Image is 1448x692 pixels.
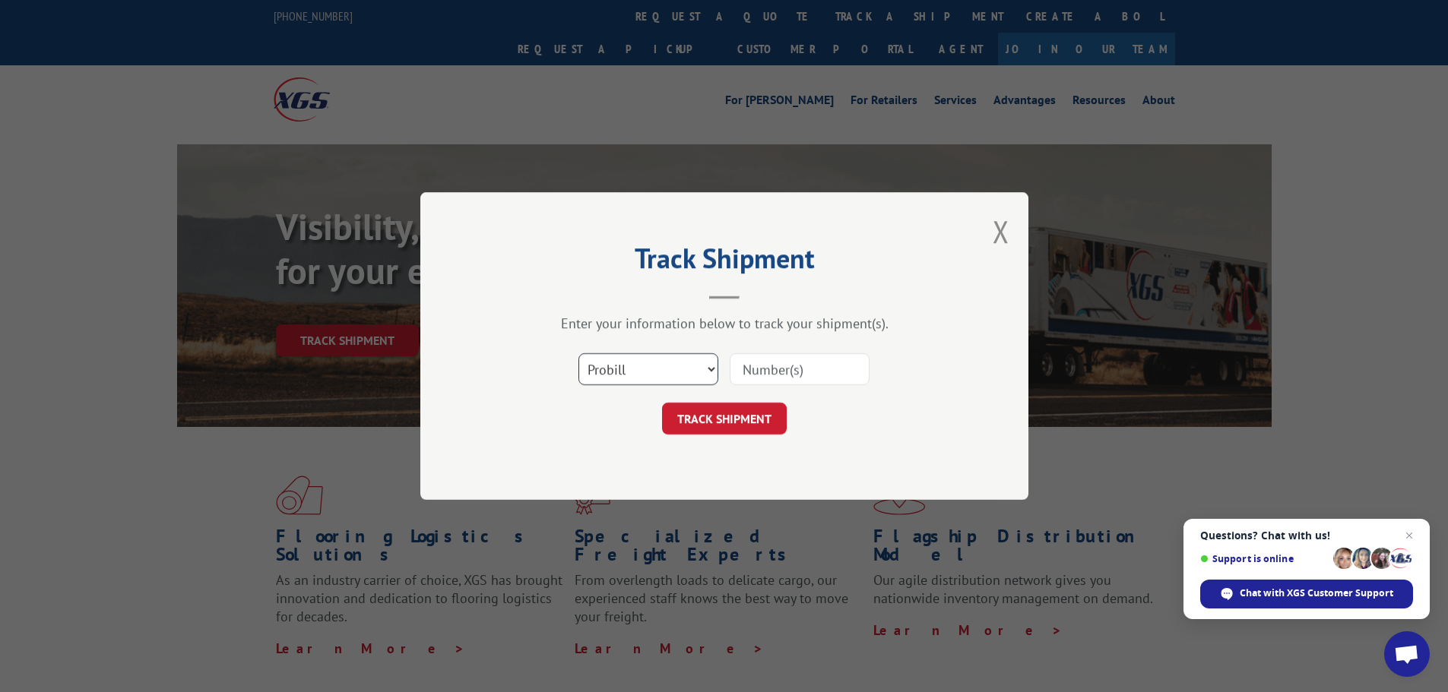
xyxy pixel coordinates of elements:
[1400,526,1418,545] span: Close chat
[1200,553,1328,564] span: Support is online
[1200,529,1413,542] span: Questions? Chat with us!
[993,211,1009,251] button: Close modal
[496,314,952,332] div: Enter your information below to track your shipment(s).
[496,248,952,276] h2: Track Shipment
[1384,631,1430,677] div: Open chat
[1200,580,1413,608] div: Chat with XGS Customer Support
[662,403,787,434] button: TRACK SHIPMENT
[730,353,870,385] input: Number(s)
[1240,586,1393,600] span: Chat with XGS Customer Support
